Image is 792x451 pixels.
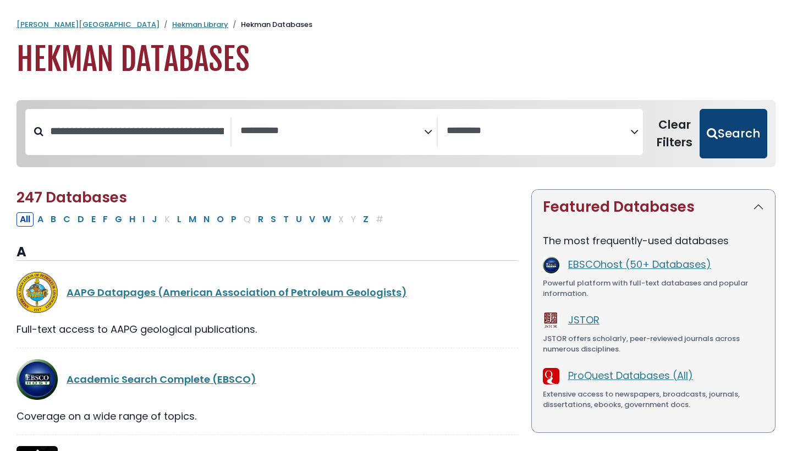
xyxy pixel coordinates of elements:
button: Filter Results G [112,212,125,227]
textarea: Search [240,125,424,137]
a: Academic Search Complete (EBSCO) [67,372,256,386]
button: Filter Results J [148,212,161,227]
a: AAPG Datapages (American Association of Petroleum Geologists) [67,285,407,299]
div: Alpha-list to filter by first letter of database name [16,212,388,226]
button: All [16,212,34,227]
button: Filter Results L [174,212,185,227]
button: Clear Filters [650,109,700,158]
button: Filter Results C [60,212,74,227]
button: Filter Results B [47,212,59,227]
button: Filter Results T [280,212,292,227]
li: Hekman Databases [228,19,312,30]
button: Filter Results A [34,212,47,227]
p: The most frequently-used databases [543,233,764,248]
a: JSTOR [568,313,599,327]
a: ProQuest Databases (All) [568,369,693,382]
textarea: Search [447,125,630,137]
input: Search database by title or keyword [43,122,230,140]
button: Filter Results H [126,212,139,227]
button: Featured Databases [532,190,775,224]
h3: A [16,244,518,261]
div: Full-text access to AAPG geological publications. [16,322,518,337]
button: Submit for Search Results [700,109,767,158]
a: Hekman Library [172,19,228,30]
div: Powerful platform with full-text databases and popular information. [543,278,764,299]
button: Filter Results E [88,212,99,227]
div: Extensive access to newspapers, broadcasts, journals, dissertations, ebooks, government docs. [543,389,764,410]
button: Filter Results Z [360,212,372,227]
button: Filter Results U [293,212,305,227]
button: Filter Results P [228,212,240,227]
a: [PERSON_NAME][GEOGRAPHIC_DATA] [16,19,159,30]
h1: Hekman Databases [16,41,776,78]
a: EBSCOhost (50+ Databases) [568,257,711,271]
button: Filter Results R [255,212,267,227]
button: Filter Results V [306,212,318,227]
button: Filter Results O [213,212,227,227]
span: 247 Databases [16,188,127,207]
button: Filter Results S [267,212,279,227]
nav: breadcrumb [16,19,776,30]
button: Filter Results N [200,212,213,227]
div: JSTOR offers scholarly, peer-reviewed journals across numerous disciplines. [543,333,764,355]
button: Filter Results D [74,212,87,227]
button: Filter Results I [139,212,148,227]
div: Coverage on a wide range of topics. [16,409,518,424]
button: Filter Results M [185,212,200,227]
button: Filter Results W [319,212,334,227]
button: Filter Results F [100,212,111,227]
nav: Search filters [16,100,776,167]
